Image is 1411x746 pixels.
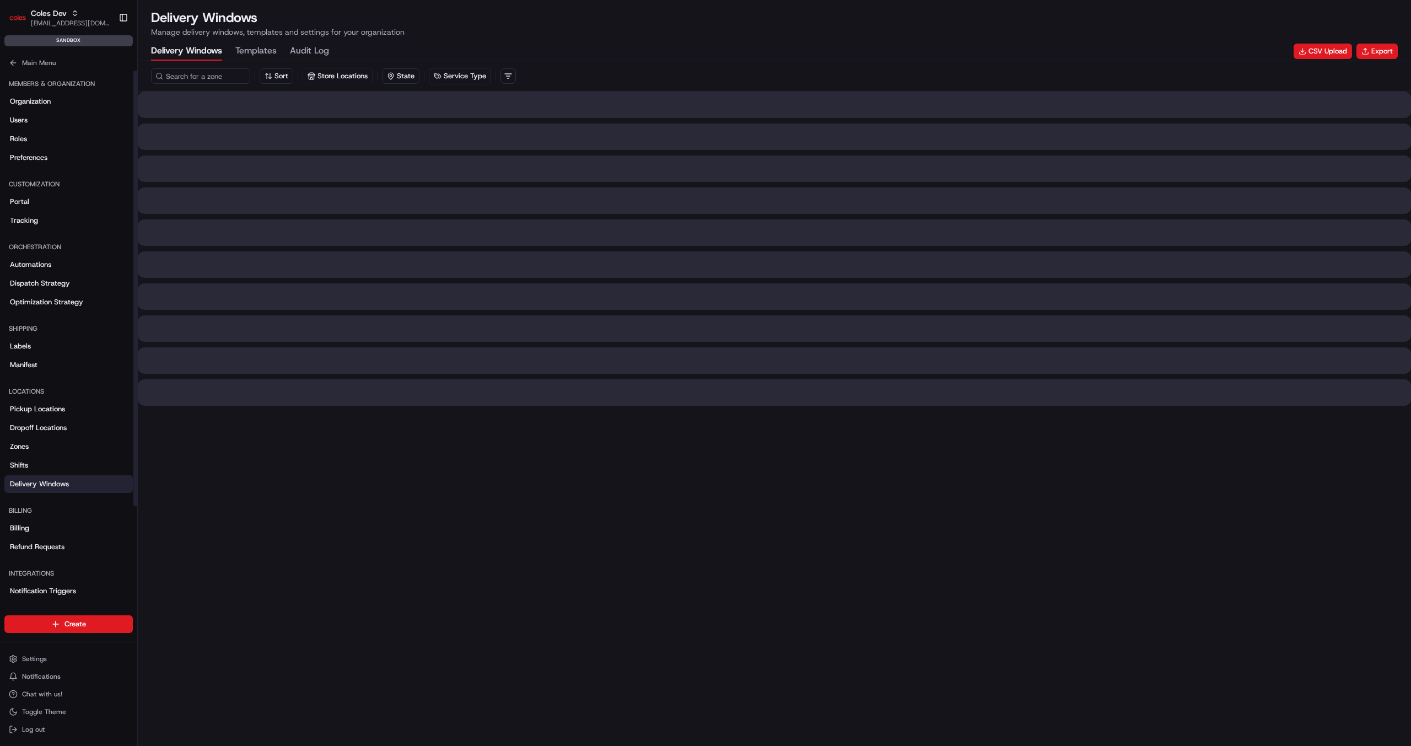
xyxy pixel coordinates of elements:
[10,216,38,226] span: Tracking
[4,438,133,455] a: Zones
[4,502,133,519] div: Billing
[4,75,133,93] div: Members & Organization
[1294,44,1352,59] button: CSV Upload
[4,293,133,311] a: Optimization Strategy
[9,9,26,26] img: Coles Dev
[4,400,133,418] a: Pickup Locations
[10,96,51,106] span: Organization
[4,175,133,193] div: Customization
[4,565,133,582] div: Integrations
[4,722,133,737] button: Log out
[10,479,69,489] span: Delivery Windows
[22,654,47,663] span: Settings
[4,212,133,229] a: Tracking
[4,4,114,31] button: Coles DevColes Dev[EMAIL_ADDRESS][DOMAIN_NAME]
[4,35,133,46] div: sandbox
[10,586,76,596] span: Notification Triggers
[151,68,250,84] input: Search for a zone
[10,278,70,288] span: Dispatch Strategy
[4,686,133,702] button: Chat with us!
[290,42,329,61] button: Audit Log
[4,93,133,110] a: Organization
[31,8,67,19] button: Coles Dev
[151,42,222,61] button: Delivery Windows
[4,55,133,71] button: Main Menu
[151,9,405,26] h1: Delivery Windows
[4,457,133,474] a: Shifts
[10,197,29,207] span: Portal
[4,419,133,437] a: Dropoff Locations
[382,68,419,84] button: State
[151,26,405,37] p: Manage delivery windows, templates and settings for your organization
[10,523,29,533] span: Billing
[429,68,491,84] button: Service Type
[10,115,28,125] span: Users
[22,707,66,716] span: Toggle Theme
[64,619,86,629] span: Create
[4,193,133,211] a: Portal
[235,42,277,61] button: Templates
[4,704,133,720] button: Toggle Theme
[260,68,293,84] button: Sort
[4,519,133,537] a: Billing
[4,356,133,374] a: Manifest
[10,134,27,144] span: Roles
[10,153,47,163] span: Preferences
[4,320,133,337] div: Shipping
[10,341,31,351] span: Labels
[22,58,56,67] span: Main Menu
[22,672,61,681] span: Notifications
[31,19,110,28] button: [EMAIL_ADDRESS][DOMAIN_NAME]
[4,256,133,273] a: Automations
[303,68,372,84] button: Store Locations
[22,690,62,699] span: Chat with us!
[4,383,133,400] div: Locations
[4,238,133,256] div: Orchestration
[4,337,133,355] a: Labels
[22,725,45,734] span: Log out
[4,111,133,129] a: Users
[10,404,65,414] span: Pickup Locations
[4,669,133,684] button: Notifications
[4,130,133,148] a: Roles
[4,538,133,556] a: Refund Requests
[10,542,64,552] span: Refund Requests
[10,442,29,452] span: Zones
[4,149,133,167] a: Preferences
[10,360,37,370] span: Manifest
[4,275,133,292] a: Dispatch Strategy
[1356,44,1398,59] button: Export
[10,297,83,307] span: Optimization Strategy
[10,260,51,270] span: Automations
[4,651,133,667] button: Settings
[4,582,133,600] a: Notification Triggers
[303,68,373,84] button: Store Locations
[4,475,133,493] a: Delivery Windows
[4,615,133,633] button: Create
[10,460,28,470] span: Shifts
[10,423,67,433] span: Dropoff Locations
